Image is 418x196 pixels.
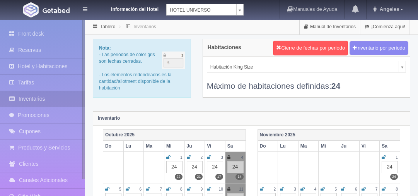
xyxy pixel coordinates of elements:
label: 14 [235,174,243,180]
small: 7 [375,187,378,191]
small: 6 [355,187,357,191]
h4: Habitaciones [208,45,241,50]
img: cutoff.png [162,52,185,69]
div: 24 [207,161,223,173]
small: 8 [396,187,398,191]
th: Ma [298,141,319,152]
th: Lu [278,141,299,152]
div: 24 [187,161,203,173]
a: Habitación King Size [207,61,406,72]
th: Mi [319,141,339,152]
div: 24 [166,161,183,173]
div: - Las periodos de color gris son fechas cerradas. - Los elementos redondeados es la cantidad/allo... [93,39,191,98]
dt: Información del Hotel [97,4,159,13]
small: 3 [294,187,296,191]
label: 22 [175,174,183,180]
small: 7 [160,187,162,191]
small: 2 [201,155,203,160]
img: Getabed [43,7,70,13]
th: Vi [205,141,225,152]
small: 11 [239,187,243,191]
button: Cierre de fechas por periodo [273,41,348,55]
th: Noviembre 2025 [258,129,400,141]
th: Ju [339,141,360,152]
small: 5 [334,187,337,191]
b: 24 [331,81,340,90]
a: Manual de Inventarios [300,19,360,34]
small: 6 [140,187,142,191]
th: Octubre 2025 [103,129,246,141]
small: 8 [180,187,183,191]
small: 1 [180,155,183,160]
th: Sa [225,141,246,152]
a: ¡Comienza aquí! [360,19,409,34]
div: 24 [227,161,244,173]
b: Nota: [99,45,111,51]
div: Máximo de habitaciones definidas: [207,72,406,91]
th: Do [103,141,124,152]
small: 1 [396,155,398,160]
th: Lu [123,141,144,152]
small: 9 [201,187,203,191]
th: Sa [380,141,400,152]
label: 21 [195,174,203,180]
small: 10 [219,187,223,191]
th: Ju [184,141,205,152]
strong: Inventario [98,115,120,121]
label: 24 [390,174,398,180]
span: Angeles [378,6,399,12]
a: HOTEL UNIVERSO [166,4,244,15]
small: 4 [314,187,317,191]
a: Inventarios [133,24,156,29]
th: Vi [359,141,380,152]
th: Mi [164,141,184,152]
span: HOTEL UNIVERSO [170,4,233,16]
button: Inventario por periodo [350,41,408,55]
small: 2 [273,187,276,191]
img: Getabed [23,2,39,17]
label: 17 [215,174,223,180]
div: 24 [382,161,398,173]
th: Do [258,141,278,152]
span: Habitación King Size [210,61,396,73]
small: 4 [241,155,244,160]
a: Tablero [100,24,115,29]
small: 3 [221,155,223,160]
small: 5 [119,187,121,191]
th: Ma [144,141,164,152]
